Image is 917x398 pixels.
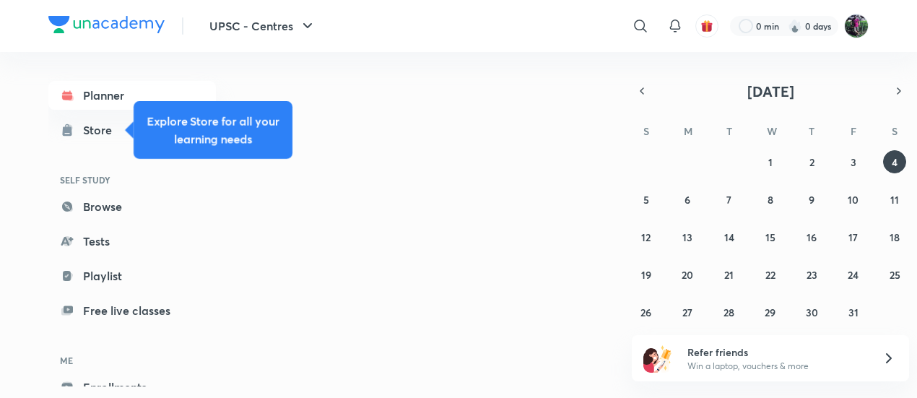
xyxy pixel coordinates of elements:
[765,268,775,282] abbr: October 22, 2025
[48,261,216,290] a: Playlist
[768,155,773,169] abbr: October 1, 2025
[759,263,782,286] button: October 22, 2025
[848,230,858,244] abbr: October 17, 2025
[676,188,699,211] button: October 6, 2025
[892,155,898,169] abbr: October 4, 2025
[890,193,899,207] abbr: October 11, 2025
[765,230,775,244] abbr: October 15, 2025
[883,225,906,248] button: October 18, 2025
[682,230,692,244] abbr: October 13, 2025
[723,306,734,319] abbr: October 28, 2025
[718,188,741,211] button: October 7, 2025
[48,116,216,144] a: Store
[682,306,692,319] abbr: October 27, 2025
[747,82,794,101] span: [DATE]
[807,230,817,244] abbr: October 16, 2025
[788,19,802,33] img: streak
[676,300,699,324] button: October 27, 2025
[759,300,782,324] button: October 29, 2025
[695,14,718,38] button: avatar
[635,263,658,286] button: October 19, 2025
[676,263,699,286] button: October 20, 2025
[851,124,856,138] abbr: Friday
[48,168,216,192] h6: SELF STUDY
[848,193,859,207] abbr: October 10, 2025
[842,188,865,211] button: October 10, 2025
[883,150,906,173] button: October 4, 2025
[806,306,818,319] abbr: October 30, 2025
[718,300,741,324] button: October 28, 2025
[800,225,823,248] button: October 16, 2025
[718,263,741,286] button: October 21, 2025
[892,124,898,138] abbr: Saturday
[767,124,777,138] abbr: Wednesday
[684,124,692,138] abbr: Monday
[890,268,900,282] abbr: October 25, 2025
[687,360,865,373] p: Win a laptop, vouchers & more
[844,14,869,38] img: Ravishekhar Kumar
[890,230,900,244] abbr: October 18, 2025
[635,300,658,324] button: October 26, 2025
[765,306,775,319] abbr: October 29, 2025
[687,345,865,360] h6: Refer friends
[768,193,773,207] abbr: October 8, 2025
[726,193,731,207] abbr: October 7, 2025
[676,225,699,248] button: October 13, 2025
[700,20,713,33] img: avatar
[48,81,216,110] a: Planner
[640,306,651,319] abbr: October 26, 2025
[759,188,782,211] button: October 8, 2025
[48,16,165,33] img: Company Logo
[724,268,734,282] abbr: October 21, 2025
[48,192,216,221] a: Browse
[145,113,281,147] h5: Explore Store for all your learning needs
[48,227,216,256] a: Tests
[842,300,865,324] button: October 31, 2025
[201,12,325,40] button: UPSC - Centres
[643,193,649,207] abbr: October 5, 2025
[682,268,693,282] abbr: October 20, 2025
[851,155,856,169] abbr: October 3, 2025
[83,121,121,139] div: Store
[759,150,782,173] button: October 1, 2025
[759,225,782,248] button: October 15, 2025
[842,150,865,173] button: October 3, 2025
[726,124,732,138] abbr: Tuesday
[809,155,814,169] abbr: October 2, 2025
[48,16,165,37] a: Company Logo
[842,225,865,248] button: October 17, 2025
[809,193,814,207] abbr: October 9, 2025
[842,263,865,286] button: October 24, 2025
[724,230,734,244] abbr: October 14, 2025
[800,263,823,286] button: October 23, 2025
[641,230,651,244] abbr: October 12, 2025
[635,188,658,211] button: October 5, 2025
[48,348,216,373] h6: ME
[48,296,216,325] a: Free live classes
[883,263,906,286] button: October 25, 2025
[641,268,651,282] abbr: October 19, 2025
[800,188,823,211] button: October 9, 2025
[883,188,906,211] button: October 11, 2025
[809,124,814,138] abbr: Thursday
[848,306,859,319] abbr: October 31, 2025
[800,150,823,173] button: October 2, 2025
[652,81,889,101] button: [DATE]
[718,225,741,248] button: October 14, 2025
[635,225,658,248] button: October 12, 2025
[643,124,649,138] abbr: Sunday
[807,268,817,282] abbr: October 23, 2025
[643,344,672,373] img: referral
[800,300,823,324] button: October 30, 2025
[685,193,690,207] abbr: October 6, 2025
[848,268,859,282] abbr: October 24, 2025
